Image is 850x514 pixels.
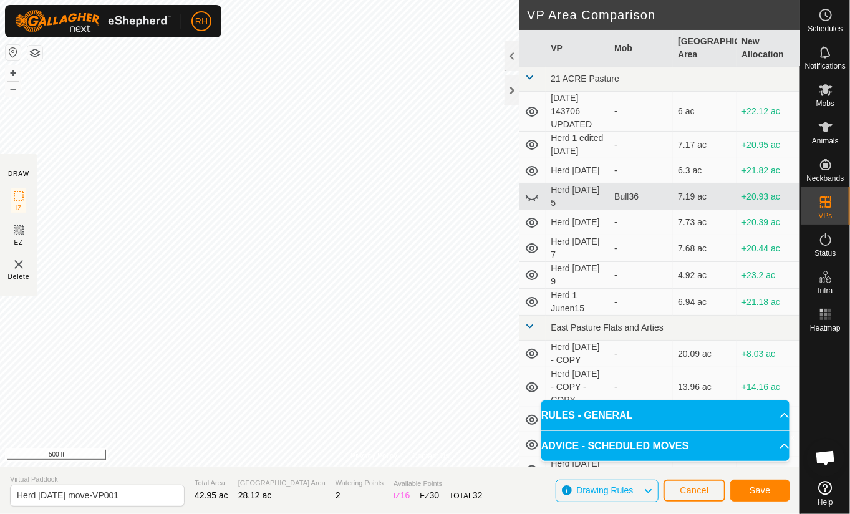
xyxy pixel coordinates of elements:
span: 32 [473,490,483,500]
div: - [614,105,668,118]
span: RH [195,15,208,28]
span: 2 [336,490,340,500]
button: – [6,82,21,97]
span: Cancel [680,485,709,495]
span: Available Points [394,478,482,489]
span: Drawing Rules [576,485,633,495]
td: 6.3 ac [673,158,737,183]
span: Total Area [195,478,228,488]
span: EZ [14,238,24,247]
a: Help [801,476,850,511]
button: Save [730,480,790,502]
th: VP [546,30,609,67]
button: Map Layers [27,46,42,61]
td: +20.44 ac [737,235,800,262]
td: +23.2 ac [737,262,800,289]
div: EZ [420,489,439,502]
span: RULES - GENERAL [541,408,633,423]
td: +21.18 ac [737,289,800,316]
td: Herd [DATE] - COPY [546,341,609,367]
td: 6.94 ac [673,289,737,316]
button: Reset Map [6,45,21,60]
td: +20.95 ac [737,132,800,158]
span: Virtual Paddock [10,474,185,485]
div: Open chat [807,439,844,477]
div: - [614,164,668,177]
td: +8.03 ac [737,341,800,367]
td: Herd [DATE] [546,210,609,235]
a: Privacy Policy [350,450,397,462]
span: ADVICE - SCHEDULED MOVES [541,439,688,453]
th: Mob [609,30,673,67]
button: Cancel [664,480,725,502]
td: +14.16 ac [737,367,800,407]
div: TOTAL [449,489,482,502]
td: Herd [DATE] - COPY - COPY [546,367,609,407]
span: 28.12 ac [238,490,272,500]
span: Status [814,250,836,257]
div: - [614,296,668,309]
div: - [614,216,668,229]
th: [GEOGRAPHIC_DATA] Area [673,30,737,67]
td: Herd [DATE] 9 [546,262,609,289]
span: Mobs [816,100,834,107]
div: - [614,381,668,394]
td: 7.68 ac [673,235,737,262]
div: - [614,242,668,255]
td: [DATE] 143706 UPDATED [546,92,609,132]
td: 7.73 ac [673,210,737,235]
td: +20.93 ac [737,183,800,210]
td: 6 ac [673,92,737,132]
div: IZ [394,489,410,502]
span: East Pasture Flats and Arties [551,322,664,332]
span: Watering Points [336,478,384,488]
h2: VP Area Comparison [527,7,800,22]
p-accordion-header: ADVICE - SCHEDULED MOVES [541,431,790,461]
div: - [614,347,668,361]
span: [GEOGRAPHIC_DATA] Area [238,478,326,488]
div: - [614,138,668,152]
div: Bull36 [614,190,668,203]
th: New Allocation [737,30,800,67]
td: Herd [DATE] 7 [546,235,609,262]
td: Herd 1 Junen15 [546,289,609,316]
span: 30 [430,490,440,500]
p-accordion-header: RULES - GENERAL [541,400,790,430]
span: Animals [812,137,839,145]
td: Herd [DATE] 5 [546,183,609,210]
span: Infra [818,287,833,294]
a: Contact Us [412,450,449,462]
span: Heatmap [810,324,841,332]
span: Help [818,498,833,506]
span: Notifications [805,62,846,70]
img: VP [11,257,26,272]
span: Delete [8,272,30,281]
td: 4.92 ac [673,262,737,289]
td: 13.96 ac [673,367,737,407]
td: 7.19 ac [673,183,737,210]
td: 7.17 ac [673,132,737,158]
button: + [6,65,21,80]
div: DRAW [8,169,29,178]
span: 16 [400,490,410,500]
td: 20.09 ac [673,341,737,367]
span: Schedules [808,25,843,32]
td: Herd [DATE] [546,158,609,183]
div: - [614,269,668,282]
span: 21 ACRE Pasture [551,74,619,84]
span: 42.95 ac [195,490,228,500]
td: +20.39 ac [737,210,800,235]
img: Gallagher Logo [15,10,171,32]
td: Herd 1 edited [DATE] [546,132,609,158]
span: Neckbands [806,175,844,182]
div: - [614,464,668,477]
td: +21.82 ac [737,158,800,183]
span: VPs [818,212,832,220]
span: Save [750,485,771,495]
span: IZ [16,203,22,213]
td: +22.12 ac [737,92,800,132]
